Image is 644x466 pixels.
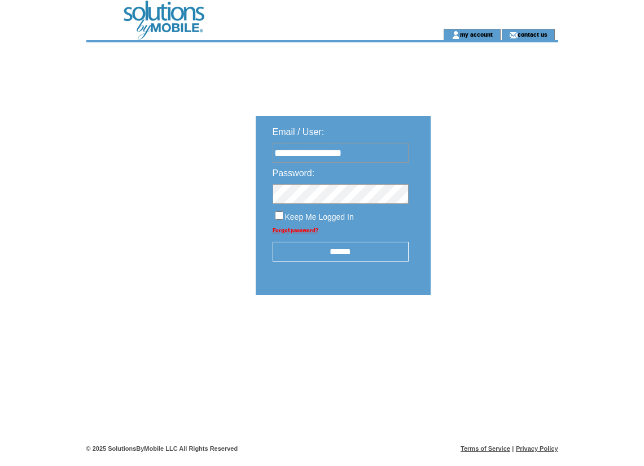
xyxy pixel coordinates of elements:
[518,31,547,38] a: contact us
[460,31,493,38] a: my account
[463,323,520,337] img: transparent.png
[509,31,518,40] img: contact_us_icon.gif
[273,168,315,178] span: Password:
[285,212,354,221] span: Keep Me Logged In
[273,127,325,137] span: Email / User:
[86,445,238,452] span: © 2025 SolutionsByMobile LLC All Rights Reserved
[512,445,514,452] span: |
[273,227,318,233] a: Forgot password?
[461,445,510,452] a: Terms of Service
[452,31,460,40] img: account_icon.gif
[516,445,558,452] a: Privacy Policy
